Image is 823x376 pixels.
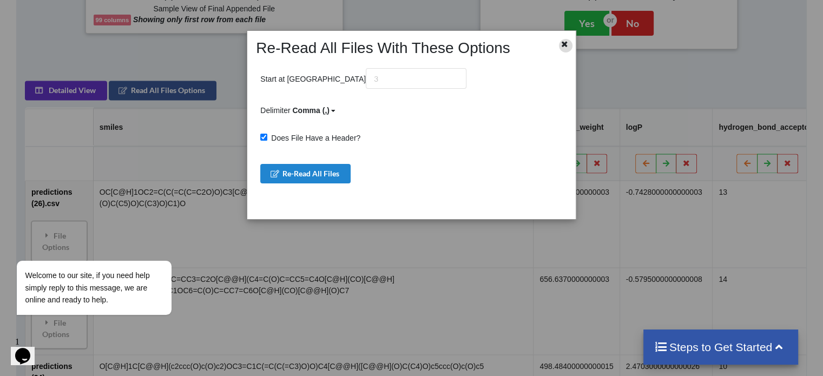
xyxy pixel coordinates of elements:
[366,68,466,89] input: 3
[260,106,337,115] span: Delimiter
[11,200,206,327] iframe: chat widget
[260,68,466,89] p: Start at [GEOGRAPHIC_DATA]
[260,164,351,183] button: Re-Read All Files
[11,333,45,365] iframe: chat widget
[654,340,788,354] h4: Steps to Get Started
[292,105,329,116] div: Comma (,)
[267,134,360,142] span: Does File Have a Header?
[251,39,545,57] h2: Re-Read All Files With These Options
